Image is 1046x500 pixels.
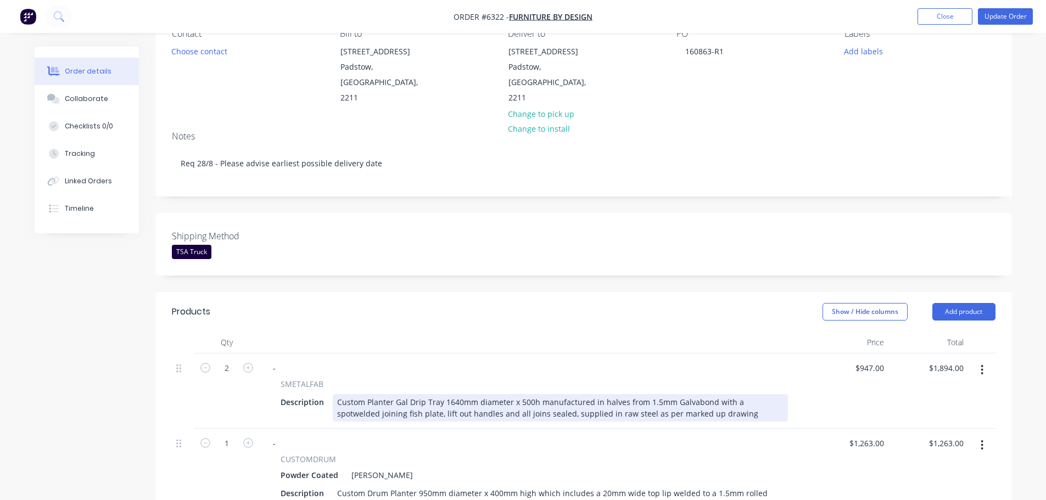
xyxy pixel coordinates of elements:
[347,467,413,483] div: [PERSON_NAME]
[978,8,1033,25] button: Update Order
[340,44,432,59] div: [STREET_ADDRESS]
[172,229,309,243] label: Shipping Method
[172,131,995,142] div: Notes
[508,44,600,59] div: [STREET_ADDRESS]
[838,43,889,58] button: Add labels
[508,59,600,105] div: Padstow, [GEOGRAPHIC_DATA], 2211
[281,467,343,483] div: Powder Coated
[172,305,210,318] div: Products
[340,59,432,105] div: Padstow, [GEOGRAPHIC_DATA], 2211
[35,58,139,85] button: Order details
[264,360,284,376] div: -
[264,435,284,451] div: -
[502,121,575,136] button: Change to install
[65,204,94,214] div: Timeline
[454,12,509,22] span: Order #6322 -
[809,332,888,353] div: Price
[340,29,490,39] div: Bill to
[276,394,328,410] div: Description
[331,43,441,106] div: [STREET_ADDRESS]Padstow, [GEOGRAPHIC_DATA], 2211
[35,195,139,222] button: Timeline
[918,8,972,25] button: Close
[65,121,113,131] div: Checklists 0/0
[35,140,139,167] button: Tracking
[509,12,592,22] a: Furniture By Design
[65,176,112,186] div: Linked Orders
[194,332,260,353] div: Qty
[35,167,139,195] button: Linked Orders
[502,106,580,121] button: Change to pick up
[932,303,995,321] button: Add product
[172,147,995,180] div: Req 28/8 - Please advise earliest possible delivery date
[65,149,95,159] div: Tracking
[281,378,323,390] span: SMETALFAB
[20,8,36,25] img: Factory
[676,29,827,39] div: PO
[844,29,995,39] div: Labels
[172,29,322,39] div: Contact
[35,113,139,140] button: Checklists 0/0
[281,453,336,465] span: CUSTOMDRUM
[333,394,788,422] div: Custom Planter Gal Drip Tray 1640mm diameter x 500h manufactured in halves from 1.5mm Galvabond w...
[823,303,908,321] button: Show / Hide columns
[165,43,233,58] button: Choose contact
[499,43,609,106] div: [STREET_ADDRESS]Padstow, [GEOGRAPHIC_DATA], 2211
[65,66,111,76] div: Order details
[676,43,732,59] div: 160863-R1
[508,29,658,39] div: Deliver to
[888,332,968,353] div: Total
[65,94,108,104] div: Collaborate
[35,85,139,113] button: Collaborate
[172,245,211,259] div: TSA Truck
